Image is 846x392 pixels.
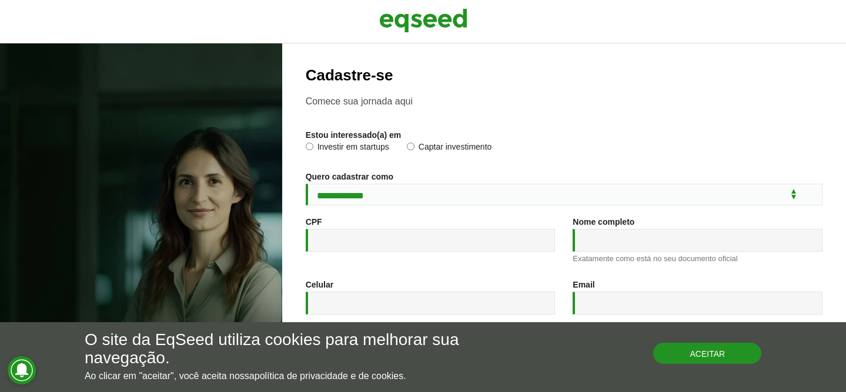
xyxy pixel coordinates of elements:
[407,143,492,154] label: Captar investimento
[573,218,634,226] label: Nome completo
[85,370,491,381] p: Ao clicar em "aceitar", você aceita nossa .
[379,6,467,35] img: EqSeed Logo
[306,143,313,150] input: Investir em startups
[573,281,594,289] label: Email
[255,371,404,381] a: política de privacidade e de cookies
[306,281,333,289] label: Celular
[85,331,491,367] h5: O site da EqSeed utiliza cookies para melhorar sua navegação.
[407,143,414,150] input: Captar investimento
[306,67,822,84] h2: Cadastre-se
[306,218,322,226] label: CPF
[306,173,393,181] label: Quero cadastrar como
[573,255,822,262] div: Exatamente como está no seu documento oficial
[653,343,761,364] button: Aceitar
[306,96,822,107] p: Comece sua jornada aqui
[306,143,389,154] label: Investir em startups
[306,131,402,139] label: Estou interessado(a) em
